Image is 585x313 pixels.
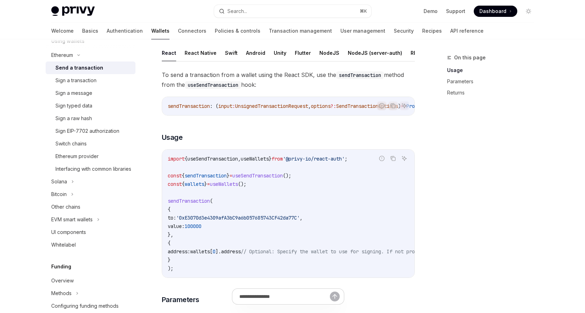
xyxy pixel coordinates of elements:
[227,7,247,15] div: Search...
[398,103,401,109] span: )
[454,53,486,62] span: On this page
[182,181,185,187] span: {
[311,103,331,109] span: options
[46,61,135,74] a: Send a transaction
[447,65,540,76] a: Usage
[340,22,385,39] a: User management
[450,22,484,39] a: API reference
[46,163,135,175] a: Interfacing with common libraries
[283,172,291,179] span: ();
[55,165,131,173] div: Interfacing with common libraries
[178,22,206,39] a: Connectors
[51,276,74,285] div: Overview
[185,45,217,61] button: React Native
[82,22,98,39] a: Basics
[225,45,238,61] button: Swift
[377,101,386,110] button: Report incorrect code
[215,248,221,255] span: ].
[187,156,238,162] span: useSendTransaction
[422,22,442,39] a: Recipes
[336,71,384,79] code: sendTransaction
[185,81,241,89] code: useSendTransaction
[283,156,345,162] span: '@privy-io/react-auth'
[238,156,241,162] span: ,
[230,172,232,179] span: =
[46,274,135,287] a: Overview
[46,226,135,239] a: UI components
[210,181,238,187] span: useWallets
[360,8,367,14] span: ⌘ K
[269,156,272,162] span: }
[51,289,72,298] div: Methods
[55,102,92,110] div: Sign typed data
[424,8,438,15] a: Demo
[51,241,76,249] div: Whitelabel
[46,74,135,87] a: Sign a transaction
[213,248,215,255] span: 0
[185,223,201,229] span: 100000
[185,156,187,162] span: {
[168,206,171,213] span: {
[46,112,135,125] a: Sign a raw hash
[238,181,246,187] span: ();
[345,156,347,162] span: ;
[46,87,135,99] a: Sign a message
[388,154,398,163] button: Copy the contents from the code block
[204,181,207,187] span: }
[162,70,415,90] span: To send a transaction from a wallet using the React SDK, use the method from the hook:
[46,99,135,112] a: Sign typed data
[446,8,465,15] a: Support
[218,103,232,109] span: input
[107,22,143,39] a: Authentication
[241,248,519,255] span: // Optional: Specify the wallet to use for signing. If not provided, the first wallet will be used.
[46,201,135,213] a: Other chains
[235,103,308,109] span: UnsignedTransactionRequest
[400,154,409,163] button: Ask AI
[227,172,230,179] span: }
[447,87,540,98] a: Returns
[55,127,119,135] div: Sign EIP-7702 authorization
[308,103,311,109] span: ,
[168,248,190,255] span: address:
[51,262,71,271] h5: Funding
[190,248,210,255] span: wallets
[176,215,300,221] span: '0xE3070d3e4309afA3bC9a6b057685743CF42da77C'
[162,45,176,61] button: React
[51,215,93,224] div: EVM smart wallets
[241,156,269,162] span: useWallets
[377,154,386,163] button: Report incorrect code
[168,172,182,179] span: const
[207,181,210,187] span: =
[348,45,402,61] button: NodeJS (server-auth)
[55,139,87,148] div: Switch chains
[51,6,95,16] img: light logo
[55,64,103,72] div: Send a transaction
[232,103,235,109] span: :
[168,223,185,229] span: value:
[274,45,286,61] button: Unity
[168,265,173,272] span: );
[246,45,265,61] button: Android
[168,198,210,204] span: sendTransaction
[479,8,506,15] span: Dashboard
[168,156,185,162] span: import
[185,181,204,187] span: wallets
[168,240,171,246] span: {
[523,6,534,17] button: Toggle dark mode
[51,177,67,186] div: Solana
[336,103,398,109] span: SendTransactionOptions
[51,203,80,211] div: Other chains
[210,248,213,255] span: [
[185,172,227,179] span: sendTransaction
[46,300,135,312] a: Configuring funding methods
[331,103,336,109] span: ?:
[210,198,213,204] span: (
[272,156,283,162] span: from
[168,215,176,221] span: to:
[221,248,241,255] span: address
[411,45,433,61] button: REST API
[51,228,86,236] div: UI components
[168,103,210,109] span: sendTransaction
[46,239,135,251] a: Whitelabel
[210,103,218,109] span: : (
